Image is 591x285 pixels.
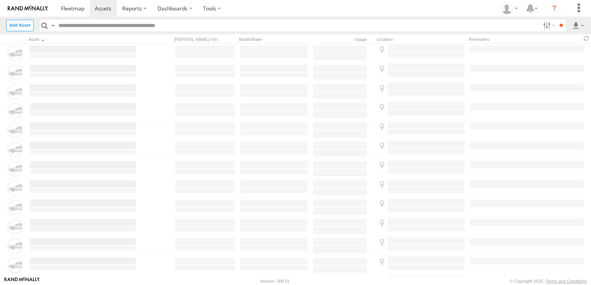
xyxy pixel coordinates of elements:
[260,279,290,283] div: Version: 308.01
[582,35,591,42] span: Refresh
[469,37,528,42] div: Reminders
[4,277,40,285] a: Visit our Website
[510,279,587,283] div: © Copyright 2025 -
[572,20,585,31] label: Export results as...
[548,2,560,15] i: ?
[498,3,521,14] div: Jennifer Albro
[377,37,466,42] div: Location
[29,37,137,42] div: Click to Sort
[6,20,34,31] label: Create New Asset
[312,37,374,42] div: Usage
[546,279,587,283] a: Terms and Conditions
[8,6,48,11] img: rand-logo.svg
[239,37,309,42] div: Model/Make
[540,20,557,31] label: Search Filter Options
[50,20,56,31] label: Search Query
[174,37,236,42] div: [PERSON_NAME]./Vin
